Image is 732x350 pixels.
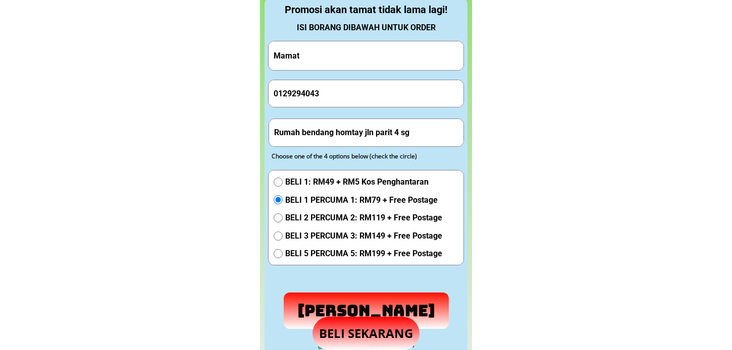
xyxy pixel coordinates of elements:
span: BELI 1: RM49 + RM5 Kos Penghantaran [285,176,442,189]
div: Choose one of the 4 options below (check the circle) [272,151,442,161]
input: Address(Ex: 52 Jalan Wirawati 7, Maluri, 55100 Kuala Lumpur) [272,119,461,146]
span: BELI 5 PERCUMA 5: RM199 + Free Postage [285,247,442,260]
span: BELI 3 PERCUMA 3: RM149 + Free Postage [285,229,442,243]
span: BELI 2 PERCUMA 2: RM119 + Free Postage [285,211,442,224]
input: Your Full Name/ Nama Penuh [271,41,461,70]
div: ISI BORANG DIBAWAH UNTUK ORDER [265,21,467,34]
div: Promosi akan tamat tidak lama lagi! [265,2,467,18]
p: [PERSON_NAME] [284,293,449,329]
p: BELI SEKARANG [312,317,420,350]
span: BELI 1 PERCUMA 1: RM79 + Free Postage [285,194,442,207]
input: Phone Number/ Nombor Telefon [271,80,461,107]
